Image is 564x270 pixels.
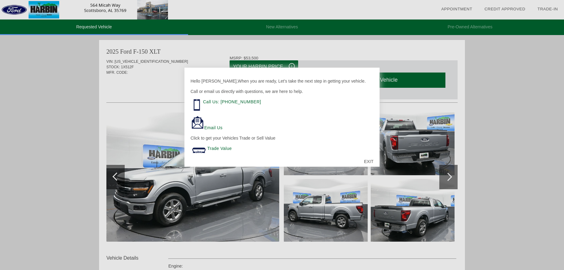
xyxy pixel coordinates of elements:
a: Appointment [441,7,472,11]
a: Trade Value [207,146,232,151]
p: Hello [PERSON_NAME],When you are ready, Let’s take the next step in getting your vehicle. [191,78,373,84]
a: Credit Approved [484,7,525,11]
p: Click to get your Vehicles Trade or Sell Value [191,135,373,141]
a: Call Us: [PHONE_NUMBER] [203,99,261,104]
div: EXIT [358,152,380,171]
a: Email Us [204,125,223,130]
a: Trade-In [537,7,558,11]
p: Call or email us directly with questions, we are here to help. [191,88,373,94]
img: Email Icon [191,115,204,129]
